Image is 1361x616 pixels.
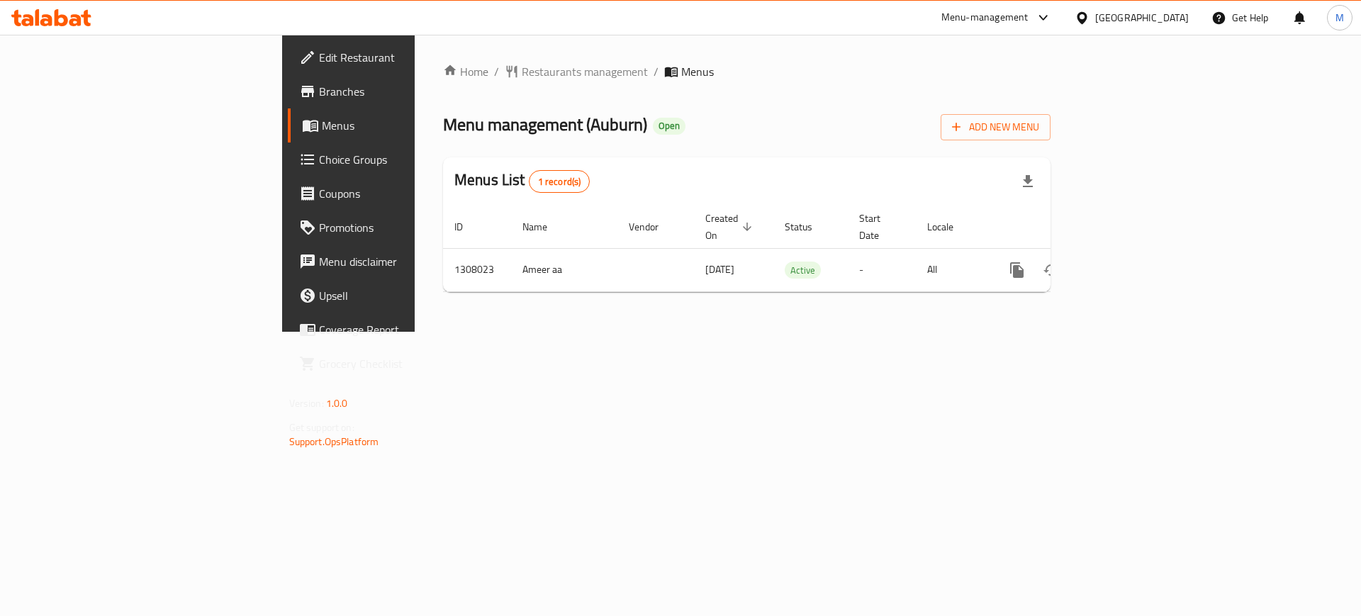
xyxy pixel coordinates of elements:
[505,63,648,80] a: Restaurants management
[288,40,510,74] a: Edit Restaurant
[629,218,677,235] span: Vendor
[288,313,510,347] a: Coverage Report
[530,175,590,189] span: 1 record(s)
[288,74,510,108] a: Branches
[681,63,714,80] span: Menus
[289,432,379,451] a: Support.OpsPlatform
[1335,10,1344,26] span: M
[319,83,498,100] span: Branches
[705,210,756,244] span: Created On
[454,218,481,235] span: ID
[319,321,498,338] span: Coverage Report
[326,394,348,413] span: 1.0.0
[927,218,972,235] span: Locale
[288,142,510,177] a: Choice Groups
[319,287,498,304] span: Upsell
[511,248,617,291] td: Ameer aa
[289,394,324,413] span: Version:
[454,169,590,193] h2: Menus List
[785,218,831,235] span: Status
[319,185,498,202] span: Coupons
[848,248,916,291] td: -
[443,63,1051,80] nav: breadcrumb
[654,63,659,80] li: /
[288,211,510,245] a: Promotions
[289,418,354,437] span: Get support on:
[952,118,1039,136] span: Add New Menu
[653,118,685,135] div: Open
[443,206,1148,292] table: enhanced table
[319,253,498,270] span: Menu disclaimer
[859,210,899,244] span: Start Date
[288,279,510,313] a: Upsell
[941,114,1051,140] button: Add New Menu
[785,262,821,279] span: Active
[529,170,590,193] div: Total records count
[288,245,510,279] a: Menu disclaimer
[941,9,1029,26] div: Menu-management
[319,151,498,168] span: Choice Groups
[288,177,510,211] a: Coupons
[653,120,685,132] span: Open
[1034,253,1068,287] button: Change Status
[522,218,566,235] span: Name
[989,206,1148,249] th: Actions
[322,117,498,134] span: Menus
[288,108,510,142] a: Menus
[319,219,498,236] span: Promotions
[916,248,989,291] td: All
[1000,253,1034,287] button: more
[443,108,647,140] span: Menu management ( Auburn )
[705,260,734,279] span: [DATE]
[288,347,510,381] a: Grocery Checklist
[319,49,498,66] span: Edit Restaurant
[522,63,648,80] span: Restaurants management
[1095,10,1189,26] div: [GEOGRAPHIC_DATA]
[319,355,498,372] span: Grocery Checklist
[1011,164,1045,198] div: Export file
